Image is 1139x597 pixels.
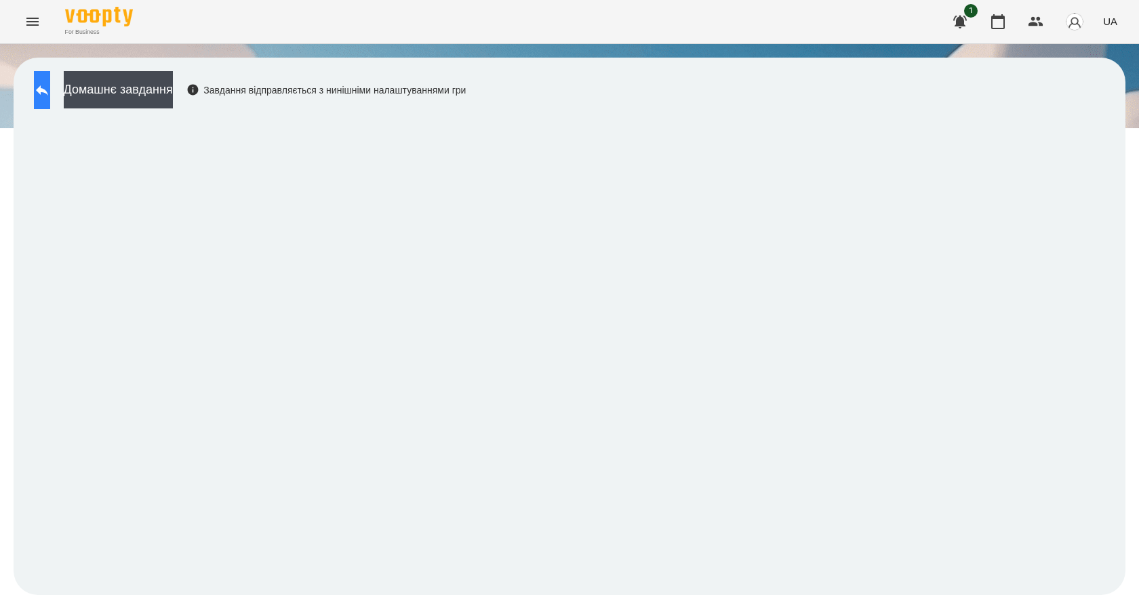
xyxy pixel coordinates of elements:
span: UA [1103,14,1117,28]
img: Voopty Logo [65,7,133,26]
button: Домашнє завдання [64,71,173,108]
button: Menu [16,5,49,38]
span: 1 [964,4,978,18]
div: Завдання відправляється з нинішніми налаштуваннями гри [186,83,466,97]
span: For Business [65,28,133,37]
img: avatar_s.png [1065,12,1084,31]
button: UA [1098,9,1123,34]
